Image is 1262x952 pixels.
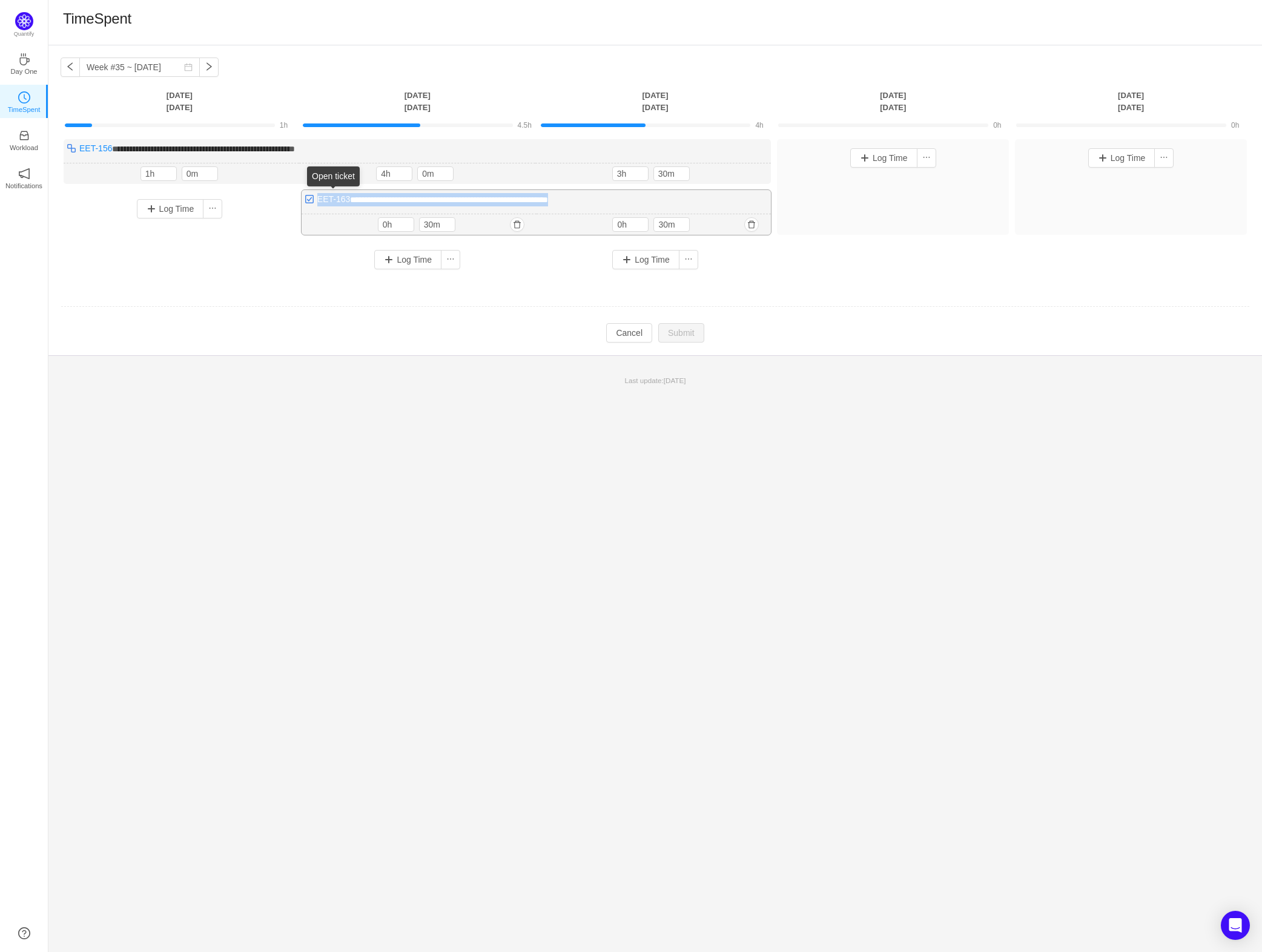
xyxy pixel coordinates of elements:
th: [DATE] [DATE] [61,89,299,114]
h1: TimeSpent [63,10,131,28]
button: Log Time [612,250,679,269]
a: EET-163 [317,194,350,204]
th: [DATE] [DATE] [537,89,775,114]
button: icon: left [61,57,80,77]
th: [DATE] [DATE] [774,89,1012,114]
img: Quantify [15,12,33,30]
img: 10318 [305,194,314,204]
button: icon: ellipsis [203,199,222,218]
p: Notifications [5,180,42,191]
img: 10316 [67,143,76,153]
button: Submit [658,323,704,343]
th: [DATE] [DATE] [299,89,537,114]
button: Log Time [850,148,917,168]
div: Open Intercom Messenger [1221,911,1250,940]
button: icon: ellipsis [679,250,698,269]
th: [DATE] [DATE] [1012,89,1250,114]
button: icon: ellipsis [917,148,936,168]
a: EET-156 [79,143,112,153]
span: [DATE] [664,376,686,384]
i: icon: clock-circle [18,91,30,103]
a: icon: inboxWorkload [18,133,30,145]
button: Log Time [374,250,441,269]
i: icon: calendar [184,63,193,71]
a: icon: clock-circleTimeSpent [18,95,30,107]
p: Quantify [14,30,35,39]
i: icon: notification [18,168,30,180]
input: Select a week [79,57,200,77]
button: icon: delete [744,217,759,232]
span: 0h [1231,121,1239,130]
span: 4h [755,121,763,130]
span: 4.5h [518,121,532,130]
button: icon: right [199,57,219,77]
button: Log Time [1088,148,1155,168]
div: Open ticket [307,166,360,186]
span: Last update: [625,376,686,384]
p: Workload [10,142,38,153]
span: 0h [993,121,1001,130]
a: icon: notificationNotifications [18,171,30,183]
a: icon: coffeeDay One [18,57,30,69]
a: icon: question-circle [18,927,30,939]
i: icon: coffee [18,53,30,65]
button: Cancel [606,323,652,343]
p: Day One [10,66,37,77]
p: TimeSpent [8,104,41,115]
button: icon: delete [510,217,524,232]
span: 1h [280,121,288,130]
button: icon: ellipsis [441,250,460,269]
button: Log Time [137,199,204,218]
button: icon: ellipsis [1154,148,1174,168]
i: icon: inbox [18,130,30,142]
